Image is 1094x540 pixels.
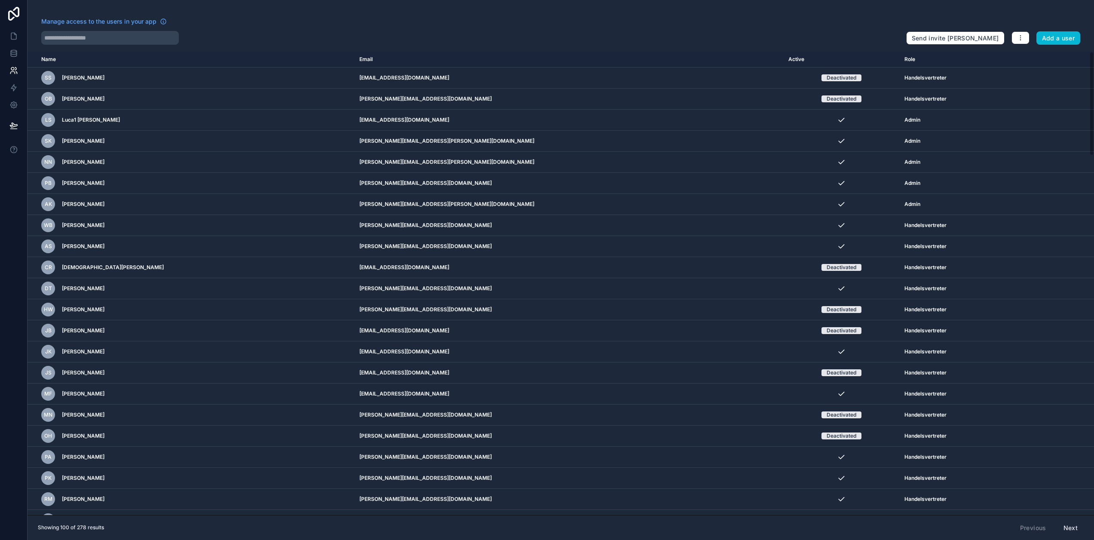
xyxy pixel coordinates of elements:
span: CR [45,264,52,271]
div: Deactivated [827,369,856,376]
td: [EMAIL_ADDRESS][DOMAIN_NAME] [354,384,783,405]
div: Deactivated [827,433,856,439]
span: SS [45,74,52,81]
td: [PERSON_NAME][EMAIL_ADDRESS][PERSON_NAME][DOMAIN_NAME] [354,131,783,152]
td: [PERSON_NAME][EMAIL_ADDRESS][DOMAIN_NAME] [354,89,783,110]
span: [PERSON_NAME] [62,74,104,81]
span: Admin [904,138,920,144]
button: Add a user [1036,31,1081,45]
td: [PERSON_NAME][EMAIL_ADDRESS][DOMAIN_NAME] [354,236,783,257]
span: Handelsvertreter [904,348,947,355]
td: [EMAIL_ADDRESS][DOMAIN_NAME] [354,510,783,531]
span: Handelsvertreter [904,74,947,81]
td: [PERSON_NAME][EMAIL_ADDRESS][DOMAIN_NAME] [354,278,783,299]
span: [PERSON_NAME] [62,496,104,503]
span: Admin [904,201,920,208]
td: [EMAIL_ADDRESS][DOMAIN_NAME] [354,320,783,341]
span: Handelsvertreter [904,433,947,439]
span: [PERSON_NAME] [62,306,104,313]
div: Deactivated [827,411,856,418]
th: Name [28,52,354,67]
span: Luca1 [PERSON_NAME] [62,117,120,123]
div: Deactivated [827,327,856,334]
span: Handelsvertreter [904,306,947,313]
span: [PERSON_NAME] [62,433,104,439]
div: Deactivated [827,264,856,271]
div: scrollable content [28,52,1094,515]
span: WB [44,222,52,229]
td: [PERSON_NAME][EMAIL_ADDRESS][DOMAIN_NAME] [354,447,783,468]
span: Manage access to the users in your app [41,17,156,26]
div: Deactivated [827,306,856,313]
span: [PERSON_NAME] [62,348,104,355]
span: Handelsvertreter [904,285,947,292]
td: [PERSON_NAME][EMAIL_ADDRESS][DOMAIN_NAME] [354,299,783,320]
span: Handelsvertreter [904,411,947,418]
td: [EMAIL_ADDRESS][DOMAIN_NAME] [354,110,783,131]
span: [PERSON_NAME] [62,369,104,376]
span: Handelsvertreter [904,95,947,102]
span: DT [45,285,52,292]
span: [PERSON_NAME] [62,95,104,102]
span: Handelsvertreter [904,454,947,460]
div: Deactivated [827,74,856,81]
td: [EMAIL_ADDRESS][DOMAIN_NAME] [354,362,783,384]
span: JB [45,327,52,334]
span: Admin [904,159,920,166]
th: Role [899,52,1050,67]
span: Handelsvertreter [904,390,947,397]
span: Handelsvertreter [904,496,947,503]
span: [PERSON_NAME] [62,285,104,292]
td: [PERSON_NAME][EMAIL_ADDRESS][PERSON_NAME][DOMAIN_NAME] [354,194,783,215]
span: [PERSON_NAME] [62,138,104,144]
span: Handelsvertreter [904,264,947,271]
span: Handelsvertreter [904,222,947,229]
span: [PERSON_NAME] [62,327,104,334]
span: Handelsvertreter [904,369,947,376]
span: Admin [904,117,920,123]
div: Deactivated [827,95,856,102]
button: Send invite [PERSON_NAME] [906,31,1005,45]
span: JS [45,369,52,376]
span: [PERSON_NAME] [62,454,104,460]
span: MF [44,390,52,397]
span: PK [45,475,52,482]
td: [PERSON_NAME][EMAIL_ADDRESS][DOMAIN_NAME] [354,215,783,236]
td: [PERSON_NAME][EMAIL_ADDRESS][PERSON_NAME][DOMAIN_NAME] [354,152,783,173]
span: PB [45,180,52,187]
span: SK [45,138,52,144]
span: HW [44,306,53,313]
span: RM [44,496,52,503]
td: [PERSON_NAME][EMAIL_ADDRESS][DOMAIN_NAME] [354,405,783,426]
span: MN [44,411,52,418]
span: OH [44,433,52,439]
td: [PERSON_NAME][EMAIL_ADDRESS][DOMAIN_NAME] [354,173,783,194]
span: Admin [904,180,920,187]
td: [EMAIL_ADDRESS][DOMAIN_NAME] [354,67,783,89]
td: [EMAIL_ADDRESS][DOMAIN_NAME] [354,341,783,362]
td: [PERSON_NAME][EMAIL_ADDRESS][DOMAIN_NAME] [354,468,783,489]
td: [EMAIL_ADDRESS][DOMAIN_NAME] [354,257,783,278]
span: [PERSON_NAME] [62,201,104,208]
span: [PERSON_NAME] [62,243,104,250]
span: [PERSON_NAME] [62,180,104,187]
span: LS [45,117,52,123]
span: Handelsvertreter [904,243,947,250]
span: [DEMOGRAPHIC_DATA][PERSON_NAME] [62,264,164,271]
span: AK [45,201,52,208]
span: NN [44,159,52,166]
span: JK [45,348,52,355]
th: Active [783,52,899,67]
span: OB [45,95,52,102]
td: [PERSON_NAME][EMAIL_ADDRESS][DOMAIN_NAME] [354,426,783,447]
span: Handelsvertreter [904,475,947,482]
span: Showing 100 of 278 results [38,524,104,531]
td: [PERSON_NAME][EMAIL_ADDRESS][DOMAIN_NAME] [354,489,783,510]
button: Next [1057,521,1084,535]
a: Manage access to the users in your app [41,17,167,26]
span: [PERSON_NAME] [62,475,104,482]
span: [PERSON_NAME] [62,411,104,418]
span: [PERSON_NAME] [62,222,104,229]
span: PA [45,454,52,460]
